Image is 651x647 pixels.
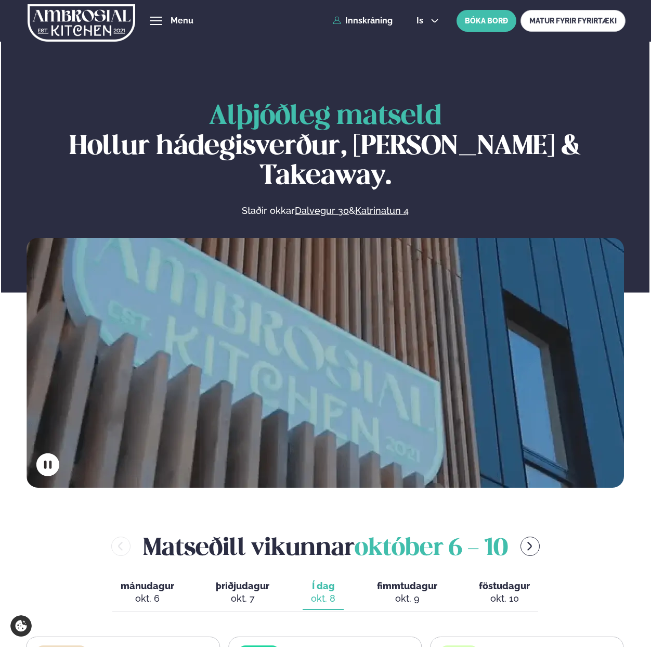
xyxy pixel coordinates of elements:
button: föstudagur okt. 10 [471,576,538,610]
span: Í dag [311,580,335,592]
button: þriðjudagur okt. 7 [207,576,278,610]
span: Alþjóðleg matseld [209,104,441,130]
div: okt. 9 [377,592,437,605]
a: Dalvegur 30 [295,205,349,217]
p: Staðir okkar & [129,205,522,217]
a: Innskráning [333,16,393,26]
button: fimmtudagur okt. 9 [369,576,446,610]
div: okt. 8 [311,592,335,605]
span: þriðjudagur [216,580,269,591]
a: Katrinatun 4 [355,205,409,217]
button: menu-btn-right [520,537,540,556]
span: is [416,17,426,25]
h1: Hollur hádegisverður, [PERSON_NAME] & Takeaway. [27,102,624,192]
button: Í dag okt. 8 [303,576,344,610]
span: mánudagur [121,580,174,591]
span: föstudagur [479,580,530,591]
button: menu-btn-left [111,537,131,556]
button: BÓKA BORÐ [457,10,516,32]
span: október 6 - 10 [355,537,508,560]
h2: Matseðill vikunnar [143,529,508,563]
div: okt. 6 [121,592,174,605]
div: okt. 7 [216,592,269,605]
span: fimmtudagur [377,580,437,591]
img: logo [28,2,135,44]
button: hamburger [150,15,162,27]
a: Cookie settings [10,615,32,637]
a: MATUR FYRIR FYRIRTÆKI [520,10,626,32]
div: okt. 10 [479,592,530,605]
button: mánudagur okt. 6 [112,576,183,610]
button: is [408,17,447,25]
